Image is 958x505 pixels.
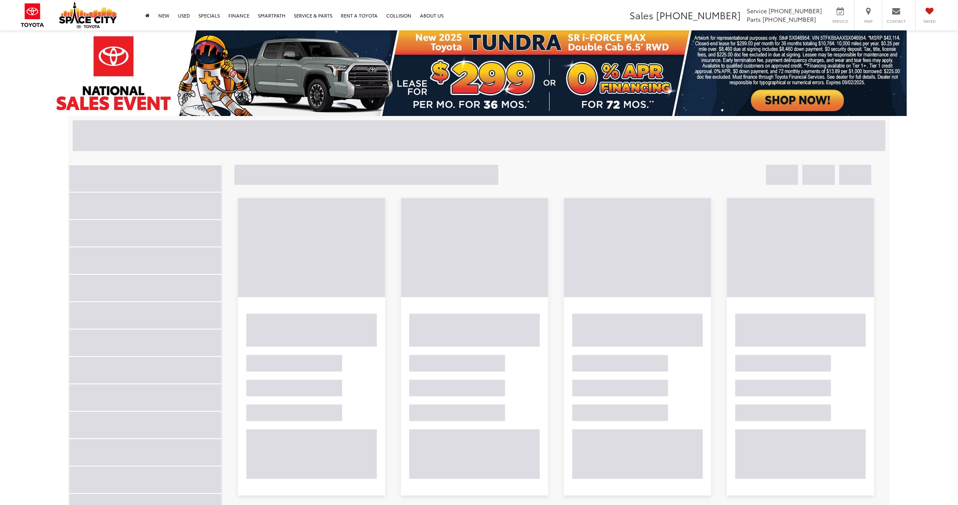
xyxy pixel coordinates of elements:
[920,18,939,24] span: Saved
[859,18,878,24] span: Map
[763,15,816,24] span: [PHONE_NUMBER]
[51,30,907,116] img: 2025 Tundra
[747,15,761,24] span: Parts
[59,2,117,28] img: Space City Toyota
[887,18,906,24] span: Contact
[656,8,741,22] span: [PHONE_NUMBER]
[831,18,850,24] span: Service
[769,6,822,15] span: [PHONE_NUMBER]
[630,8,653,22] span: Sales
[747,6,767,15] span: Service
